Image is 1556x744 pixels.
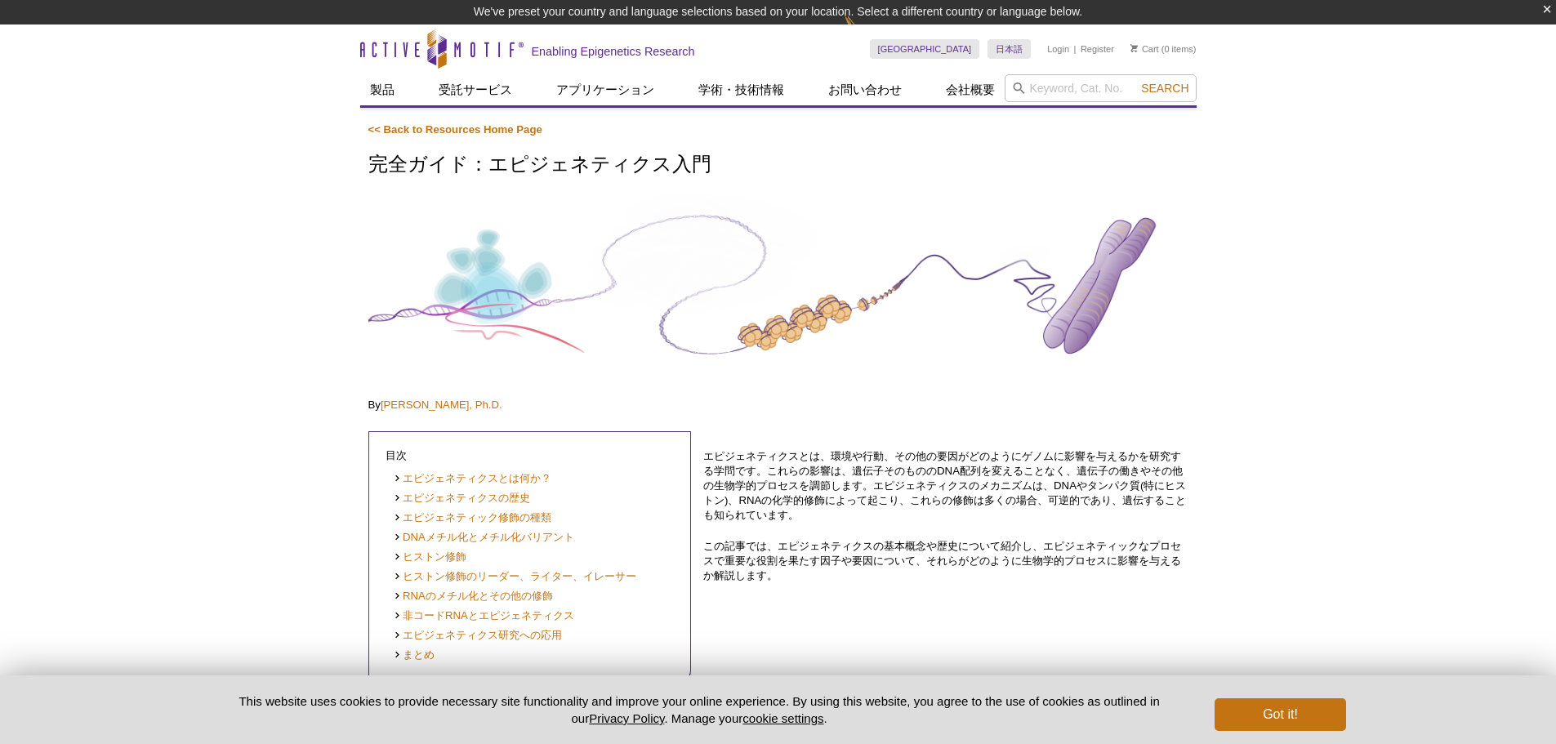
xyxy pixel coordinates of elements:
[589,711,664,725] a: Privacy Policy
[394,569,637,585] a: ヒストン修飾のリーダー、ライター、イレーサー
[386,448,675,463] p: 目次
[368,123,542,136] a: << Back to Resources Home Page
[381,399,502,411] a: [PERSON_NAME], Ph.D.
[1081,43,1114,55] a: Register
[394,510,552,526] a: エピジェネティック修飾の種類
[394,589,553,604] a: RNAのメチル化とその他の修飾
[689,74,794,105] a: 学術・技術情報
[394,471,552,487] a: エピジェネティクスとは何か？
[1130,39,1197,59] li: (0 items)
[844,12,887,51] img: Change Here
[1136,81,1193,96] button: Search
[1074,39,1077,59] li: |
[870,39,980,59] a: [GEOGRAPHIC_DATA]
[360,74,404,105] a: 製品
[394,550,467,565] a: ヒストン修飾
[1130,44,1138,52] img: Your Cart
[394,648,435,663] a: まとめ
[368,154,1188,177] h1: 完全ガイド：エピジェネティクス入門
[936,74,1005,105] a: 会社概要
[818,74,912,105] a: お問い合わせ
[211,693,1188,727] p: This website uses cookies to provide necessary site functionality and improve your online experie...
[546,74,664,105] a: アプリケーション
[1130,43,1159,55] a: Cart
[532,44,695,59] h2: Enabling Epigenetics Research
[1141,82,1188,95] span: Search
[988,39,1031,59] a: 日本語
[742,711,823,725] button: cookie settings
[1215,698,1345,731] button: Got it!
[394,491,531,506] a: エピジェネティクスの歴史
[394,530,574,546] a: DNAメチル化とメチル化バリアント
[703,539,1188,583] p: この記事では、エピジェネティクスの基本概念や歴史について紹介し、エピジェネティックなプロセスで重要な役割を果たす因子や要因について、それらがどのように生物学的プロセスに影響を与えるか解説します。
[394,608,574,624] a: 非コードRNAとエピジェネティクス
[1005,74,1197,102] input: Keyword, Cat. No.
[394,628,563,644] a: エピジェネティクス研究への応用
[368,194,1188,378] img: Complete Guide to Understanding Epigenetics
[368,398,1188,412] p: By
[1047,43,1069,55] a: Login
[429,74,522,105] a: 受託サービス
[703,449,1188,523] p: エピジェネティクスとは、環境や行動、その他の要因がどのようにゲノムに影響を与えるかを研究する学問です。これらの影響は、遺伝子そのもののDNA配列を変えることなく、遺伝子の働きやその他の生物学的プ...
